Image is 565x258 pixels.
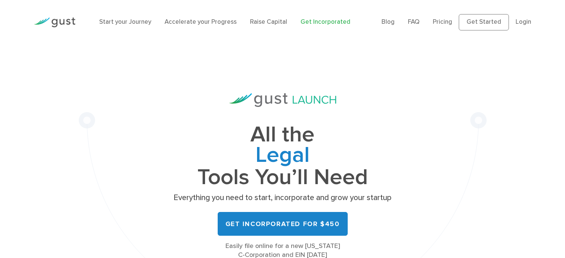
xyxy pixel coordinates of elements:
a: Pricing [433,18,452,26]
h1: All the Tools You’ll Need [171,125,394,187]
span: Legal [171,145,394,167]
img: Gust Launch Logo [229,93,336,107]
a: Get Started [459,14,509,30]
p: Everything you need to start, incorporate and grow your startup [171,193,394,203]
a: Start your Journey [99,18,151,26]
img: Gust Logo [34,17,75,27]
a: FAQ [408,18,419,26]
a: Raise Capital [250,18,287,26]
a: Accelerate your Progress [165,18,237,26]
a: Login [516,18,531,26]
a: Get Incorporated for $450 [218,212,348,236]
a: Get Incorporated [301,18,350,26]
a: Blog [381,18,394,26]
